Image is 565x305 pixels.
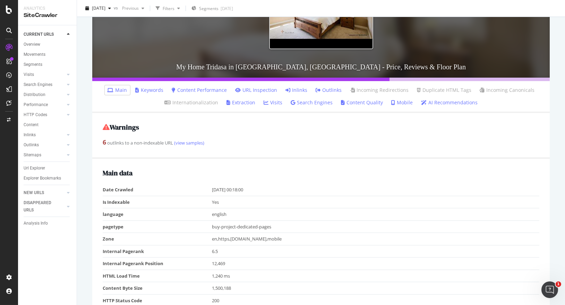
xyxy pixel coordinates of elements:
[114,5,119,10] span: vs
[103,233,212,245] td: Zone
[136,87,164,94] a: Keywords
[421,99,478,106] a: AI Recommendations
[103,220,212,233] td: pagetype
[236,87,277,94] a: URL Inspection
[24,71,65,78] a: Visits
[24,101,48,108] div: Performance
[24,51,72,58] a: Movements
[24,81,52,88] div: Search Engines
[103,282,212,295] td: Content Byte Size
[24,121,72,129] a: Content
[212,184,539,196] td: [DATE] 00:18:00
[24,199,65,214] a: DISAPPEARED URLS
[103,138,106,146] strong: 6
[164,99,218,106] a: Internationalization
[103,123,539,131] h2: Warnings
[103,138,539,147] div: outlinks to a non-indexable URL
[173,140,204,146] a: (view samples)
[24,101,65,108] a: Performance
[24,141,39,149] div: Outlinks
[24,61,72,68] a: Segments
[212,196,539,208] td: Yes
[24,6,71,11] div: Analytics
[212,282,539,295] td: 1,500,188
[103,245,212,258] td: Internal Pagerank
[24,189,65,197] a: NEW URLS
[24,71,34,78] div: Visits
[103,208,212,221] td: language
[103,169,539,177] h2: Main data
[103,196,212,208] td: Is Indexable
[341,99,383,106] a: Content Quality
[264,99,282,106] a: Visits
[24,151,65,159] a: Sitemaps
[24,41,72,48] a: Overview
[83,3,114,14] button: [DATE]
[153,3,183,14] button: Filters
[541,281,558,298] iframe: Intercom live chat
[24,91,65,98] a: Distribution
[417,87,472,94] a: Duplicate HTML Tags
[212,270,539,282] td: 1,240 ms
[212,258,539,270] td: 12,469
[24,220,48,227] div: Analysis Info
[163,5,174,11] div: Filters
[556,281,561,287] span: 1
[24,175,72,182] a: Explorer Bookmarks
[212,245,539,258] td: 6.5
[24,151,41,159] div: Sitemaps
[24,81,65,88] a: Search Engines
[103,258,212,270] td: Internal Pagerank Position
[24,165,45,172] div: Url Explorer
[24,51,45,58] div: Movements
[24,141,65,149] a: Outlinks
[350,87,409,94] a: Incoming Redirections
[108,87,127,94] a: Main
[24,175,61,182] div: Explorer Bookmarks
[199,6,219,11] span: Segments
[92,5,105,11] span: 2025 Sep. 11th
[24,131,65,139] a: Inlinks
[172,87,227,94] a: Content Performance
[286,87,308,94] a: Inlinks
[103,184,212,196] td: Date Crawled
[221,6,233,11] div: [DATE]
[480,87,535,94] a: Incoming Canonicals
[24,11,71,19] div: SiteCrawler
[24,91,45,98] div: Distribution
[391,99,413,106] a: Mobile
[212,233,539,245] td: en,https,[DOMAIN_NAME],mobile
[119,5,139,11] span: Previous
[24,165,72,172] a: Url Explorer
[24,220,72,227] a: Analysis Info
[24,41,40,48] div: Overview
[92,56,550,78] h3: My Home Tridasa in [GEOGRAPHIC_DATA], [GEOGRAPHIC_DATA] - Price, Reviews & Floor Plan
[24,121,38,129] div: Content
[24,111,47,119] div: HTTP Codes
[212,208,539,221] td: english
[103,270,212,282] td: HTML Load Time
[24,31,65,38] a: CURRENT URLS
[24,111,65,119] a: HTTP Codes
[24,199,59,214] div: DISAPPEARED URLS
[24,189,44,197] div: NEW URLS
[24,31,54,38] div: CURRENT URLS
[316,87,342,94] a: Outlinks
[24,61,42,68] div: Segments
[291,99,333,106] a: Search Engines
[119,3,147,14] button: Previous
[226,99,255,106] a: Extraction
[189,3,236,14] button: Segments[DATE]
[24,131,36,139] div: Inlinks
[212,220,539,233] td: buy-project-dedicated-pages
